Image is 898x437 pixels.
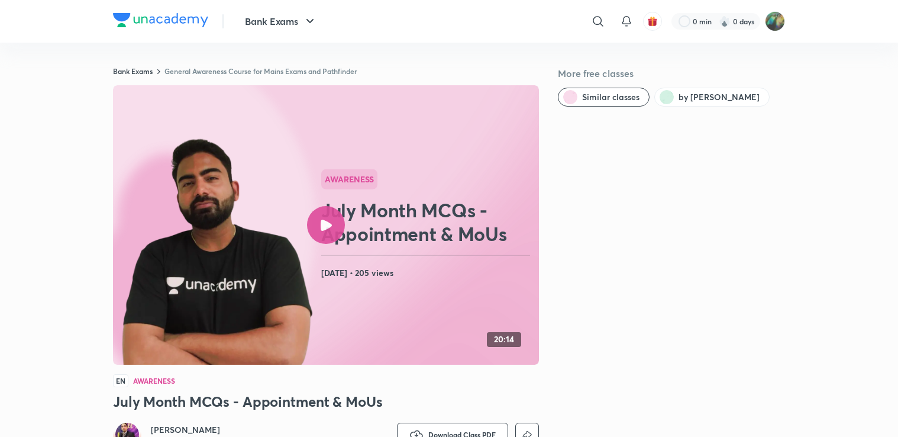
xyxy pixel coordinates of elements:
button: Bank Exams [238,9,324,33]
h2: July Month MCQs - Appointment & MoUs [321,198,534,246]
h4: 20:14 [494,335,514,345]
button: Similar classes [558,88,650,107]
button: by Abhijeet Mishra [654,88,770,107]
img: Company Logo [113,13,208,27]
h4: Awareness [133,377,175,384]
a: [PERSON_NAME] [151,424,235,436]
img: avatar [647,16,658,27]
h4: [DATE] • 205 views [321,265,534,281]
img: aayushi patil [765,11,785,31]
h3: July Month MCQs - Appointment & MoUs [113,392,539,411]
a: General Awareness Course for Mains Exams and Pathfinder [164,66,357,76]
button: avatar [643,12,662,31]
a: Company Logo [113,13,208,30]
img: streak [719,15,731,27]
h5: More free classes [558,66,785,81]
span: Similar classes [582,91,639,103]
a: Bank Exams [113,66,153,76]
span: EN [113,374,128,387]
span: by Abhijeet Mishra [679,91,760,103]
